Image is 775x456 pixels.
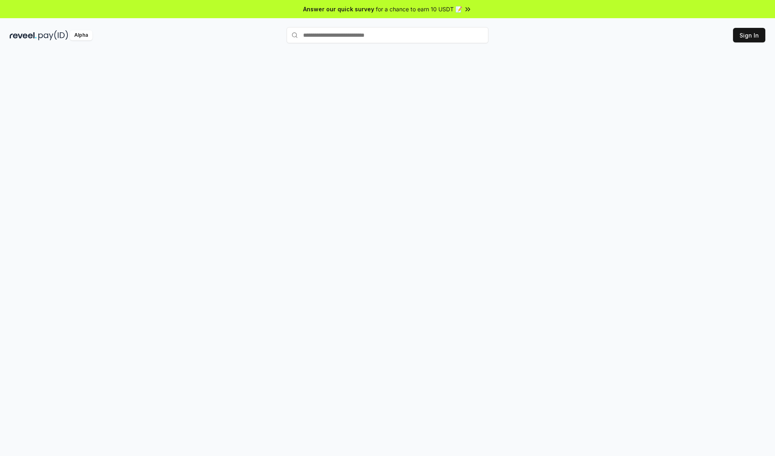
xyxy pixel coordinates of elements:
span: Answer our quick survey [303,5,374,13]
button: Sign In [733,28,765,42]
span: for a chance to earn 10 USDT 📝 [376,5,462,13]
div: Alpha [70,30,92,40]
img: pay_id [38,30,68,40]
img: reveel_dark [10,30,37,40]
